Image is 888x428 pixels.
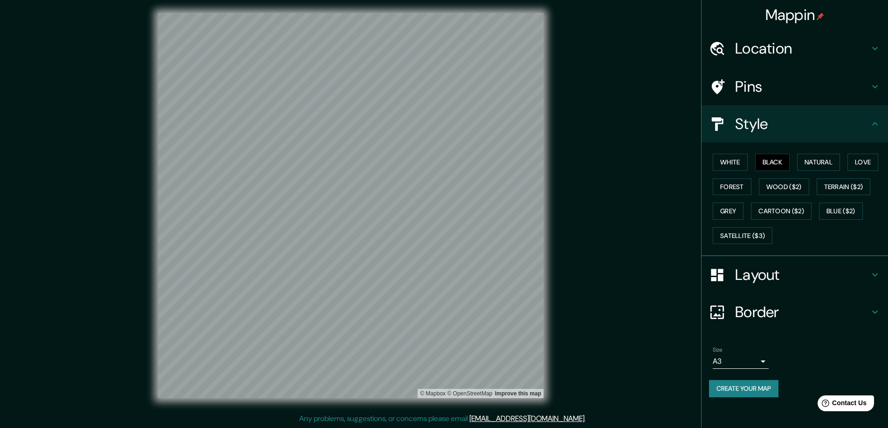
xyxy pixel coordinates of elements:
h4: Location [735,39,869,58]
button: Love [847,154,878,171]
a: Map feedback [495,390,541,397]
h4: Border [735,303,869,321]
div: Style [702,105,888,143]
button: Wood ($2) [759,178,809,196]
button: Terrain ($2) [817,178,871,196]
button: Blue ($2) [819,203,863,220]
button: Natural [797,154,840,171]
p: Any problems, suggestions, or concerns please email . [299,413,586,424]
div: Layout [702,256,888,293]
a: [EMAIL_ADDRESS][DOMAIN_NAME] [469,414,585,423]
button: White [713,154,748,171]
h4: Mappin [765,6,825,24]
button: Forest [713,178,751,196]
h4: Pins [735,77,869,96]
div: . [586,413,587,424]
img: pin-icon.png [817,13,824,20]
h4: Style [735,115,869,133]
button: Cartoon ($2) [751,203,812,220]
a: OpenStreetMap [447,390,492,397]
button: Grey [713,203,743,220]
div: A3 [713,354,769,369]
div: Pins [702,68,888,105]
button: Satellite ($3) [713,227,772,245]
h4: Layout [735,265,869,284]
label: Size [713,346,723,354]
canvas: Map [158,13,544,398]
a: Mapbox [420,390,446,397]
div: . [587,413,589,424]
div: Border [702,293,888,331]
button: Black [755,154,790,171]
iframe: Help widget launcher [805,392,878,418]
div: Location [702,30,888,67]
button: Create your map [709,380,778,397]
